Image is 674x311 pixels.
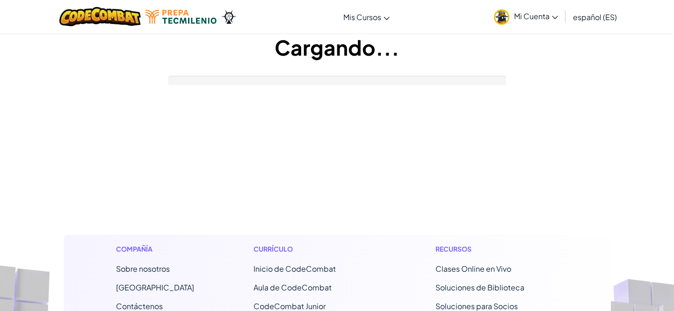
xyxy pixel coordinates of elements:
[573,12,617,22] span: español (ES)
[435,282,524,292] a: Soluciones de Biblioteca
[343,12,381,22] span: Mis Cursos
[435,244,558,254] h1: Recursos
[254,282,332,292] a: Aula de CodeCombat
[435,301,518,311] a: Soluciones para Socios
[116,301,163,311] span: Contáctenos
[254,244,377,254] h1: Currículo
[514,11,558,21] span: Mi Cuenta
[568,4,622,29] a: español (ES)
[489,2,563,31] a: Mi Cuenta
[254,301,326,311] a: CodeCombat Junior
[254,264,336,274] span: Inicio de CodeCombat
[145,10,217,24] img: Tecmilenio logo
[494,9,509,25] img: avatar
[339,4,394,29] a: Mis Cursos
[221,10,236,24] img: Ozaria
[116,282,194,292] a: [GEOGRAPHIC_DATA]
[435,264,511,274] a: Clases Online en Vivo
[116,264,170,274] a: Sobre nosotros
[116,244,194,254] h1: Compañía
[59,7,141,26] img: CodeCombat logo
